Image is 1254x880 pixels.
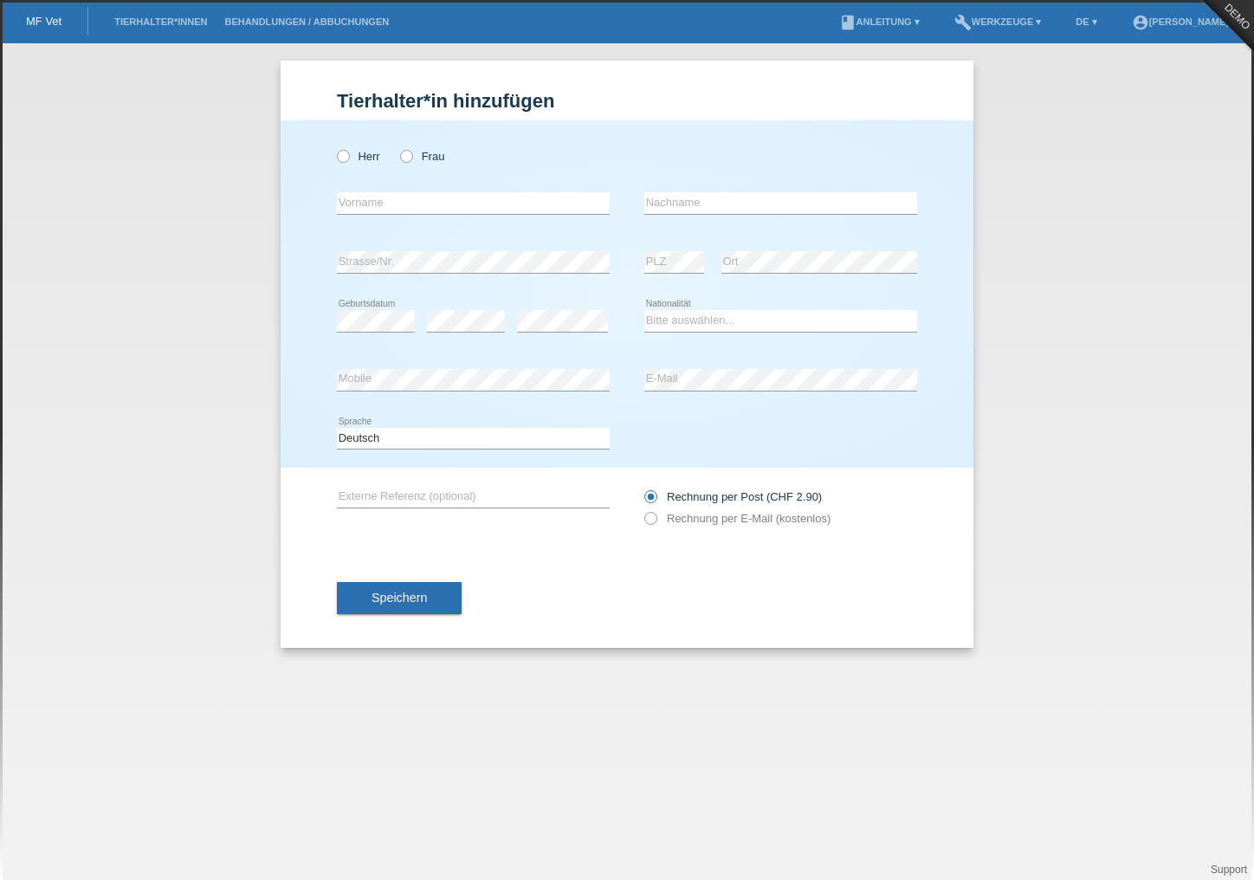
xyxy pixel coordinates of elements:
label: Rechnung per Post (CHF 2.90) [644,490,822,503]
a: Tierhalter*innen [106,16,216,27]
a: MF Vet [26,15,61,28]
input: Rechnung per Post (CHF 2.90) [644,490,656,512]
a: buildWerkzeuge ▾ [946,16,1050,27]
label: Frau [400,150,444,163]
input: Rechnung per E-Mail (kostenlos) [644,512,656,534]
a: Support [1211,864,1247,876]
a: bookAnleitung ▾ [831,16,928,27]
i: build [954,14,972,31]
button: Speichern [337,582,462,615]
a: account_circle[PERSON_NAME] ▾ [1123,16,1245,27]
i: account_circle [1132,14,1149,31]
label: Rechnung per E-Mail (kostenlos) [644,512,831,525]
i: book [839,14,856,31]
a: Behandlungen / Abbuchungen [217,16,398,27]
input: Herr [337,150,348,161]
label: Herr [337,150,380,163]
input: Frau [400,150,411,161]
h1: Tierhalter*in hinzufügen [337,90,917,112]
span: Speichern [372,591,427,605]
a: DE ▾ [1067,16,1105,27]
